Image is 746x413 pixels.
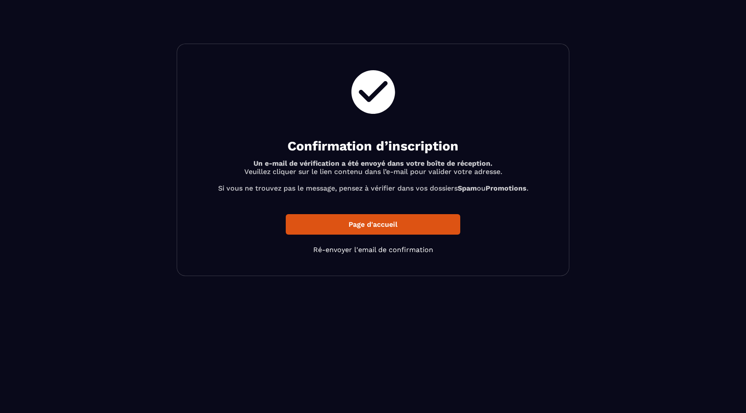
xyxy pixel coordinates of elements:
b: Un e-mail de vérification a été envoyé dans votre boîte de réception. [253,159,493,167]
img: check [347,66,400,118]
b: Promotions [486,184,527,192]
a: Page d'accueil [286,214,460,235]
h2: Confirmation d’inscription [199,137,547,155]
p: Veuillez cliquer sur le lien contenu dans l’e-mail pour valider votre adresse. Si vous ne trouvez... [199,159,547,192]
a: Ré-envoyer l'email de confirmation [313,246,433,254]
b: Spam [458,184,477,192]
